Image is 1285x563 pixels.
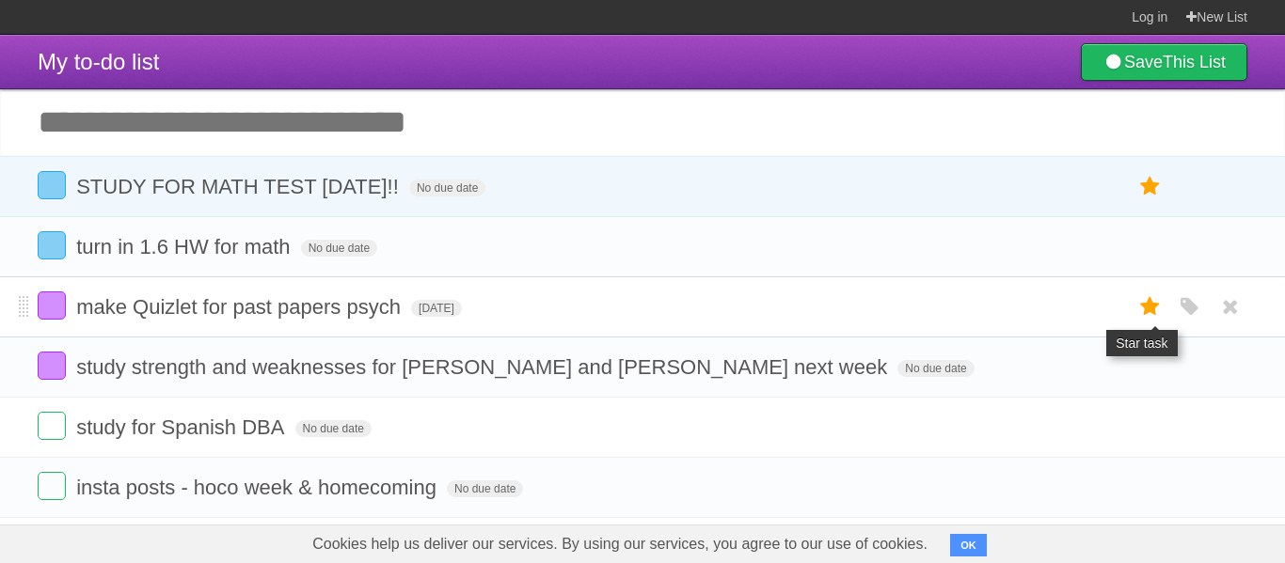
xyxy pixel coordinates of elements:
button: OK [950,534,987,556]
span: study for Spanish DBA [76,415,289,439]
span: No due date [295,420,372,437]
span: make Quizlet for past papers psych [76,295,405,319]
span: study strength and weaknesses for [PERSON_NAME] and [PERSON_NAME] next week [76,355,892,379]
label: Done [38,412,66,440]
label: Done [38,291,66,320]
a: SaveThis List [1081,43,1247,81]
span: STUDY FOR MATH TEST [DATE]!! [76,175,404,198]
label: Done [38,231,66,259]
span: My to-do list [38,49,159,74]
label: Star task [1133,291,1168,322]
span: insta posts - hoco week & homecoming [76,476,441,499]
span: No due date [897,360,974,377]
label: Done [38,171,66,199]
label: Done [38,472,66,500]
label: Done [38,352,66,380]
span: turn in 1.6 HW for math [76,235,294,258]
b: This List [1163,53,1226,71]
span: No due date [447,480,523,497]
span: Cookies help us deliver our services. By using our services, you agree to our use of cookies. [293,525,946,563]
span: No due date [301,240,377,257]
span: [DATE] [411,300,462,317]
label: Star task [1133,171,1168,202]
span: No due date [409,180,485,196]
